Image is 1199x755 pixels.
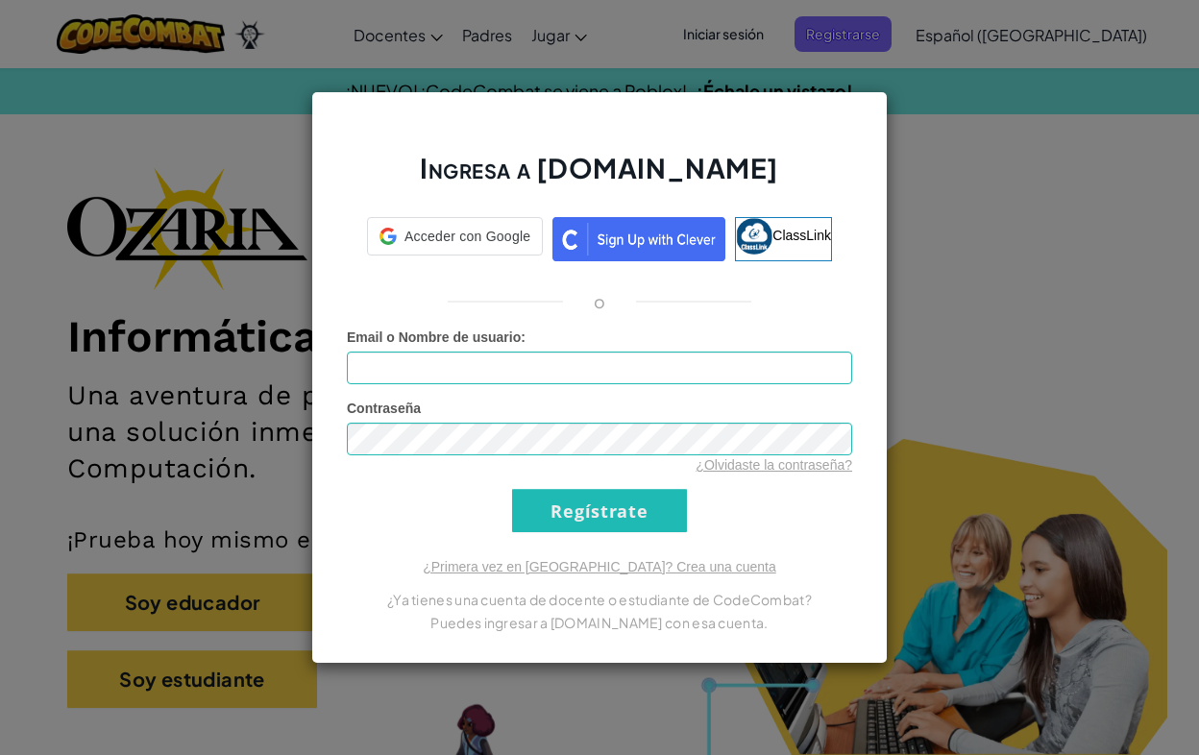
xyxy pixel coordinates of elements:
span: ClassLink [772,228,831,243]
a: ¿Primera vez en [GEOGRAPHIC_DATA]? Crea una cuenta [423,559,776,574]
h2: Ingresa a [DOMAIN_NAME] [347,150,852,206]
a: ¿Olvidaste la contraseña? [696,457,852,473]
img: classlink-logo-small.png [736,218,772,255]
p: ¿Ya tienes una cuenta de docente o estudiante de CodeCombat? [347,588,852,611]
p: Puedes ingresar a [DOMAIN_NAME] con esa cuenta. [347,611,852,634]
span: Contraseña [347,401,421,416]
p: o [594,290,605,313]
span: Acceder con Google [404,227,530,246]
input: Regístrate [512,489,687,532]
span: Email o Nombre de usuario [347,329,521,345]
a: Acceder con Google [367,217,543,261]
label: : [347,328,526,347]
img: clever_sso_button@2x.png [552,217,725,261]
div: Acceder con Google [367,217,543,256]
